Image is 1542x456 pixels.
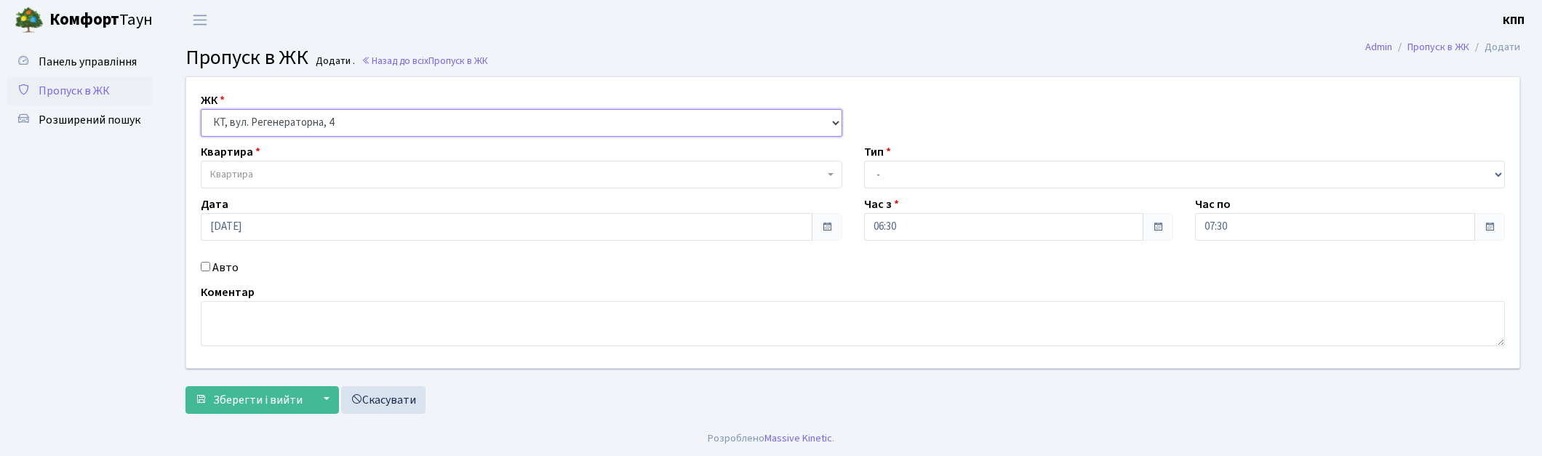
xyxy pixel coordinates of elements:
span: Пропуск в ЖК [185,43,308,72]
button: Зберегти і вийти [185,386,312,414]
label: Дата [201,196,228,213]
label: Час по [1195,196,1231,213]
span: Зберегти і вийти [213,392,303,408]
label: Час з [864,196,899,213]
a: Розширений пошук [7,105,153,135]
a: Пропуск в ЖК [7,76,153,105]
span: Панель управління [39,54,137,70]
nav: breadcrumb [1343,32,1542,63]
span: Розширений пошук [39,112,140,128]
label: Коментар [201,284,255,301]
a: Панель управління [7,47,153,76]
span: Таун [49,8,153,33]
label: Квартира [201,143,260,161]
label: Авто [212,259,239,276]
a: Назад до всіхПропуск в ЖК [361,54,488,68]
b: Комфорт [49,8,119,31]
img: logo.png [15,6,44,35]
label: ЖК [201,92,225,109]
span: Квартира [210,167,253,182]
a: Пропуск в ЖК [1407,39,1469,55]
a: Massive Kinetic [764,431,832,446]
li: Додати [1469,39,1520,55]
label: Тип [864,143,891,161]
span: Пропуск в ЖК [428,54,488,68]
a: Скасувати [341,386,426,414]
a: Admin [1365,39,1392,55]
small: Додати . [313,55,355,68]
span: Пропуск в ЖК [39,83,110,99]
button: Переключити навігацію [182,8,218,32]
a: КПП [1503,12,1525,29]
b: КПП [1503,12,1525,28]
div: Розроблено . [708,431,834,447]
